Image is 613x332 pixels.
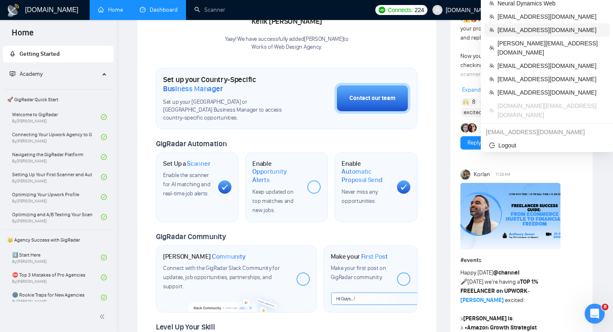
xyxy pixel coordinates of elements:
span: team [489,90,494,95]
span: Connects: [388,5,413,15]
a: dashboardDashboard [140,6,178,13]
a: Setting Up Your First Scanner and Auto-BidderBy[PERSON_NAME] [12,168,101,186]
span: Korlan [474,170,490,179]
span: check-circle [101,154,107,160]
span: user [435,7,440,13]
span: :excited: [462,108,483,117]
a: homeHome [98,6,123,13]
iframe: Intercom live chat [585,304,605,324]
span: Home [5,27,40,44]
span: Level Up Your Skill [156,322,215,332]
span: team [489,14,494,19]
button: Reply [460,136,488,150]
span: 👑 Agency Success with GigRadar [4,232,113,248]
img: Korlan [460,170,470,180]
span: team [489,45,494,50]
span: Automatic Proposal Send [342,167,390,184]
span: @channel [493,269,520,276]
div: Contact our team [349,94,395,103]
a: Welcome to GigRadarBy[PERSON_NAME] [12,108,101,126]
span: [EMAIL_ADDRESS][DOMAIN_NAME] [497,25,605,35]
h1: Set up your Country-Specific [163,75,293,93]
span: rocket [10,51,15,57]
div: tm.workcloud@gmail.com [481,125,613,139]
h1: [PERSON_NAME] [163,252,246,261]
span: team [489,63,494,68]
h1: Enable [342,160,390,184]
span: Keep updated on top matches and new jobs. [252,188,294,214]
span: fund-projection-screen [10,71,15,77]
span: Expand [462,86,481,93]
span: 8 [472,98,475,106]
span: [EMAIL_ADDRESS][DOMAIN_NAME] [497,61,605,70]
a: ⛔ Top 3 Mistakes of Pro AgenciesBy[PERSON_NAME] [12,268,101,287]
span: Academy [20,70,43,77]
span: check-circle [101,214,107,220]
span: check-circle [101,255,107,260]
span: check-circle [101,114,107,120]
span: GigRadar Community [156,232,226,241]
span: [DOMAIN_NAME][EMAIL_ADDRESS][DOMAIN_NAME] [497,101,605,120]
span: Scanner [187,160,210,168]
span: 8 [602,304,608,310]
a: Optimizing Your Upwork ProfileBy[PERSON_NAME] [12,188,101,206]
span: Community [212,252,246,261]
span: GigRadar Automation [156,139,226,148]
span: check-circle [101,275,107,280]
span: Set up your [GEOGRAPHIC_DATA] or [GEOGRAPHIC_DATA] Business Manager to access country-specific op... [163,98,293,122]
span: check-circle [101,295,107,300]
img: upwork-logo.png [379,7,385,13]
span: Make your first post on GigRadar community. [331,265,386,281]
img: logo [7,4,20,17]
span: First Post [361,252,388,261]
h1: # events [460,256,583,265]
span: check-circle [101,134,107,140]
span: [EMAIL_ADDRESS][DOMAIN_NAME] [497,88,605,97]
h1: Set Up a [163,160,210,168]
p: Works of Web Design Agency . [225,43,349,51]
img: 🙌 [463,99,469,105]
div: Yaay! We have successfully added [PERSON_NAME] to [225,35,349,51]
span: Getting Started [20,50,60,57]
span: 🎤 [460,278,467,285]
span: team [489,27,494,32]
img: Alex B [461,123,470,132]
span: Academy [10,70,43,77]
span: [EMAIL_ADDRESS][DOMAIN_NAME] [497,12,605,21]
strong: [PERSON_NAME] is [463,315,513,322]
span: logout [489,142,495,148]
span: check-circle [101,194,107,200]
img: slackcommunity-bg.png [188,289,284,312]
span: team [489,108,494,113]
h1: Make your [331,252,388,261]
a: searchScanner [194,6,225,13]
li: Getting Started [3,46,113,62]
span: Logout [489,141,605,150]
span: double-left [99,312,108,321]
span: 🚀 GigRadar Quick Start [4,91,113,108]
span: team [489,77,494,82]
span: [EMAIL_ADDRESS][DOMAIN_NAME] [497,75,605,84]
strong: TOP 1% FREELANCER on UPWORK [460,278,538,295]
a: 🌚 Rookie Traps for New AgenciesBy[PERSON_NAME] [12,288,101,307]
span: Business Manager [163,84,223,93]
a: Reply [467,138,481,147]
a: Optimizing and A/B Testing Your Scanner for Better ResultsBy[PERSON_NAME] [12,208,101,226]
span: [PERSON_NAME][EMAIL_ADDRESS][DOMAIN_NAME] [497,39,605,57]
span: Connect with the GigRadar Slack Community for updates, job opportunities, partnerships, and support. [163,265,280,290]
a: 1️⃣ Start HereBy[PERSON_NAME] [12,248,101,267]
img: F09GJU1U88M-Anthony%20James.png [460,183,560,250]
h1: Enable [252,160,301,184]
span: 11:23 AM [495,171,510,178]
a: Connecting Your Upwork Agency to GigRadarBy[PERSON_NAME] [12,128,101,146]
span: 224 [415,5,424,15]
div: Kelik [PERSON_NAME] [225,15,349,29]
span: check-circle [101,174,107,180]
span: team [489,1,494,6]
a: [PERSON_NAME] [460,297,504,304]
span: Opportunity Alerts [252,167,301,184]
span: Never miss any opportunities. [342,188,377,205]
strong: Amazon Growth Strategist [467,324,537,331]
a: Navigating the GigRadar PlatformBy[PERSON_NAME] [12,148,101,166]
span: Enable the scanner for AI matching and real-time job alerts. [163,172,210,197]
